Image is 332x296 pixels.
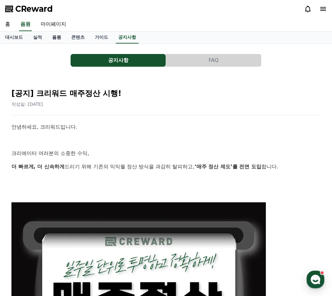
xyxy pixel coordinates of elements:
[11,164,65,170] strong: 더 빠르게, 더 신속하게
[36,18,71,31] a: 마이페이지
[90,31,113,44] a: 가이드
[5,4,53,14] a: CReward
[28,31,47,44] a: 실적
[166,54,261,67] button: FAQ
[58,211,66,216] span: 대화
[11,123,321,131] p: 안녕하세요, 크리워드입니다.
[19,18,32,31] a: 음원
[116,31,139,44] a: 공지사항
[11,88,321,98] h2: [공지] 크리워드 매주정산 시행!
[98,211,106,216] span: 설정
[71,54,166,67] button: 공지사항
[66,31,90,44] a: 콘텐츠
[47,31,66,44] a: 음원
[194,164,261,170] strong: ‘매주 정산 제도’를 전면 도입
[20,211,24,216] span: 홈
[2,201,42,217] a: 홈
[11,149,321,158] p: 크리에이터 여러분의 소중한 수익,
[15,4,53,14] span: CReward
[42,201,82,217] a: 대화
[82,201,122,217] a: 설정
[11,163,321,171] p: 드리기 위해 기존의 익익월 정산 방식을 과감히 탈피하고, 합니다.
[11,102,43,107] span: 작성일: [DATE]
